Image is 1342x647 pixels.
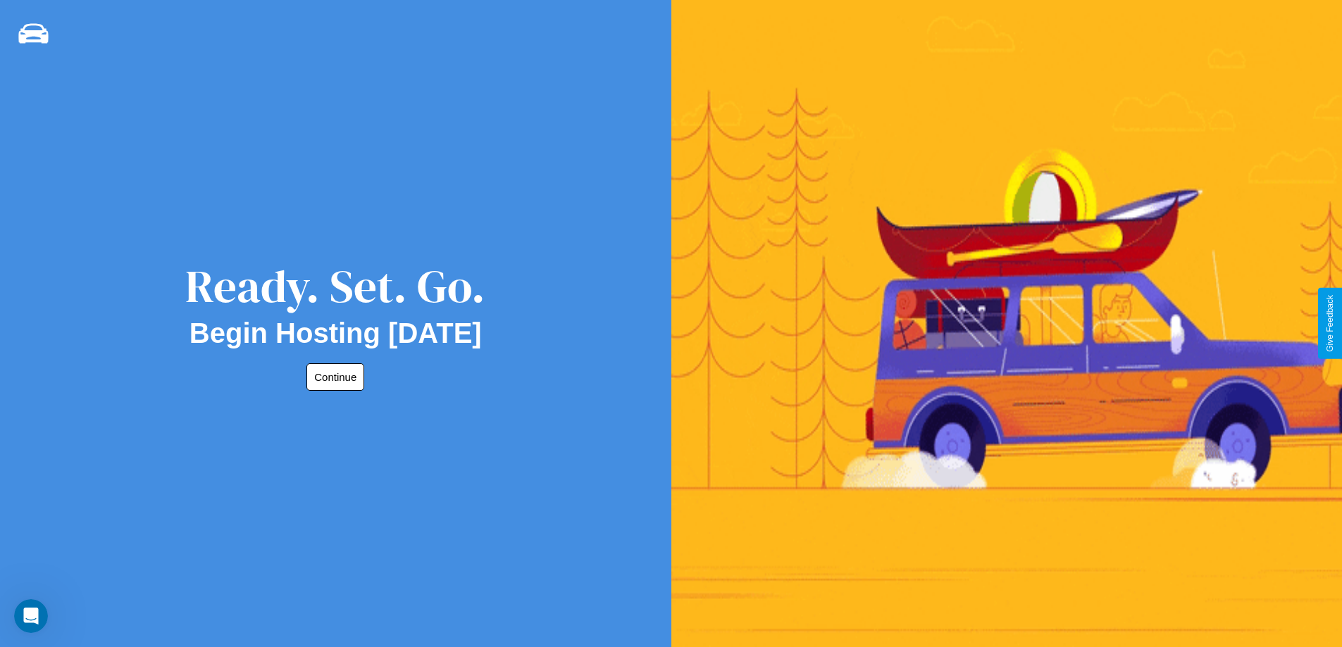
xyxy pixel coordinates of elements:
div: Give Feedback [1325,295,1335,352]
h2: Begin Hosting [DATE] [190,318,482,349]
button: Continue [306,363,364,391]
iframe: Intercom live chat [14,599,48,633]
div: Ready. Set. Go. [185,255,485,318]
